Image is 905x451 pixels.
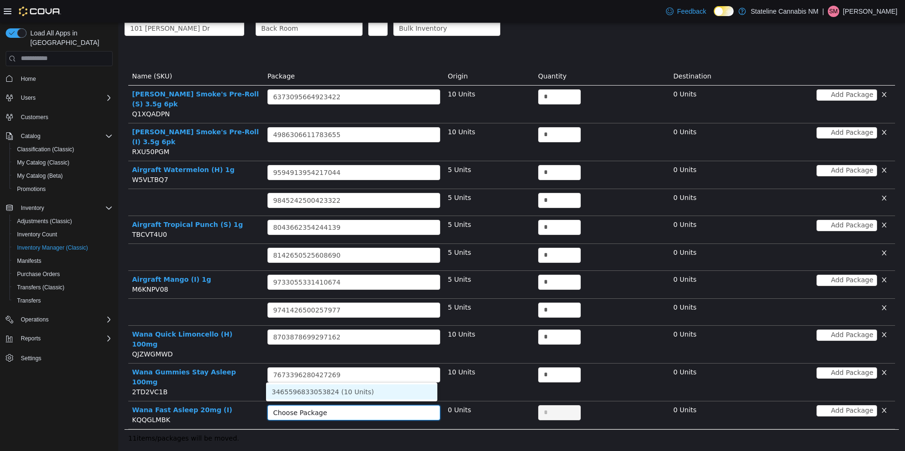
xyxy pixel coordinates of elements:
[233,3,239,9] i: icon: down
[714,6,734,16] input: Dark Mode
[14,263,50,270] span: M6KNPV08
[17,92,113,104] span: Users
[329,308,357,315] span: 10 Units
[17,270,60,278] span: Purchase Orders
[2,91,116,104] button: Users
[2,201,116,215] button: Inventory
[155,171,222,185] div: 9845242500423322
[14,328,54,335] span: QJZWGMWD
[555,253,578,260] span: 0 Units
[329,253,353,260] span: 5 Units
[17,202,48,214] button: Inventory
[698,67,759,78] button: icon: plusAdd Package
[17,244,88,252] span: Inventory Manager (Classic)
[155,225,222,240] div: 8142650525608690
[13,255,45,267] a: Manifests
[17,333,44,344] button: Reports
[17,314,53,325] button: Operations
[13,242,113,253] span: Inventory Manager (Classic)
[13,144,113,155] span: Classification (Classic)
[759,225,773,236] button: icon: close
[13,295,113,306] span: Transfers
[2,313,116,326] button: Operations
[759,67,773,78] button: icon: close
[21,94,35,102] span: Users
[9,169,116,182] button: My Catalog (Beta)
[759,307,773,318] button: icon: close
[759,382,773,394] button: icon: close
[17,314,113,325] span: Operations
[21,355,41,362] span: Settings
[17,73,40,85] a: Home
[329,198,353,206] span: 5 Units
[14,105,141,123] a: [PERSON_NAME] Smoke's Pre-Roll (I) 3.5g 6pk
[555,226,578,234] span: 0 Units
[14,346,118,363] a: Wana Gummies Stay Asleep 100mg
[14,365,49,373] span: 2TD2VC1B
[9,294,116,307] button: Transfers
[2,72,116,86] button: Home
[329,171,353,179] span: 5 Units
[27,28,113,47] span: Load All Apps in [GEOGRAPHIC_DATA]
[17,159,70,166] span: My Catalog (Classic)
[555,143,578,151] span: 0 Units
[14,50,54,57] span: Name (SKU)
[13,269,113,280] span: Purchase Orders
[13,216,76,227] a: Adjustments (Classic)
[17,353,45,364] a: Settings
[17,231,57,238] span: Inventory Count
[329,143,353,151] span: 5 Units
[13,157,113,168] span: My Catalog (Classic)
[698,382,759,394] button: icon: plusAdd Package
[329,50,349,57] span: Origin
[759,252,773,263] button: icon: close
[14,143,116,151] a: Airgraft Watermelon (H) 1g
[420,50,449,57] span: Quantity
[759,345,773,356] button: icon: close
[2,130,116,143] button: Catalog
[14,153,50,161] span: W5VLTBQ7
[21,113,48,121] span: Customers
[13,255,113,267] span: Manifests
[2,332,116,345] button: Reports
[13,229,61,240] a: Inventory Count
[14,68,141,85] a: [PERSON_NAME] Smoke's Pre-Roll (S) 3.5g 6pk
[21,316,49,323] span: Operations
[9,281,116,294] button: Transfers (Classic)
[555,68,578,75] span: 0 Units
[828,6,839,17] div: Samuel Munoz
[759,142,773,154] button: icon: close
[698,307,759,318] button: icon: plusAdd Package
[311,387,316,394] i: icon: down
[677,7,706,16] span: Feedback
[829,6,838,17] span: SM
[155,307,222,321] div: 8703878699297162
[329,105,357,113] span: 10 Units
[149,50,177,57] span: Package
[555,198,578,206] span: 0 Units
[843,6,897,17] p: [PERSON_NAME]
[698,345,759,356] button: icon: plusAdd Package
[329,383,353,391] span: 0 Units
[329,226,353,234] span: 5 Units
[662,2,710,21] a: Feedback
[759,170,773,182] button: icon: close
[155,252,222,267] div: 9733055331410674
[17,297,41,304] span: Transfers
[10,412,121,419] span: 11 items/packages will be moved.
[14,208,49,216] span: TBCVT4U0
[13,242,92,253] a: Inventory Manager (Classic)
[155,105,222,119] div: 4986306611783655
[155,143,222,157] div: 9594913954217044
[17,111,113,123] span: Customers
[13,144,78,155] a: Classification (Classic)
[698,197,759,208] button: icon: plusAdd Package
[17,172,63,180] span: My Catalog (Beta)
[14,87,52,95] span: Q1XQADPN
[329,346,357,353] span: 10 Units
[13,229,113,240] span: Inventory Count
[329,68,357,75] span: 10 Units
[17,92,39,104] button: Users
[13,282,113,293] span: Transfers (Classic)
